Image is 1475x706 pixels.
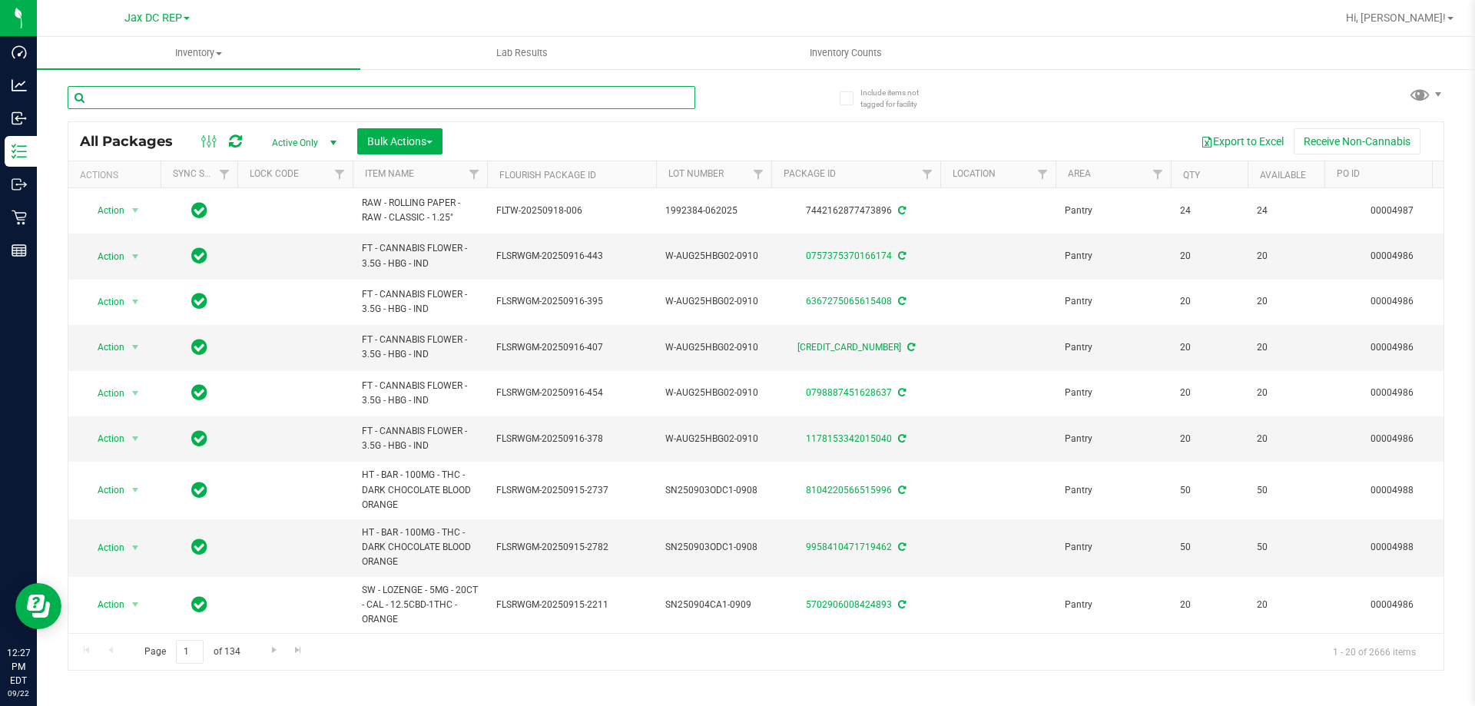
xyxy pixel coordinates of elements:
a: 00004986 [1371,250,1414,261]
span: Lab Results [476,46,568,60]
span: FLSRWGM-20250915-2737 [496,483,647,498]
a: 00004986 [1371,599,1414,610]
a: [CREDIT_CARD_NUMBER] [797,342,901,353]
inline-svg: Dashboard [12,45,27,60]
a: Lab Results [360,37,684,69]
span: 20 [1257,294,1315,309]
span: FLSRWGM-20250915-2211 [496,598,647,612]
span: Sync from Compliance System [896,205,906,216]
span: select [126,336,145,358]
span: Sync from Compliance System [905,342,915,353]
span: FLSRWGM-20250916-395 [496,294,647,309]
span: 20 [1180,340,1238,355]
span: select [126,383,145,404]
span: select [126,291,145,313]
a: Lock Code [250,168,299,179]
inline-svg: Reports [12,243,27,258]
span: 1992384-062025 [665,204,762,218]
input: 1 [176,640,204,664]
span: 50 [1180,483,1238,498]
span: 20 [1257,249,1315,264]
inline-svg: Outbound [12,177,27,192]
a: Flourish Package ID [499,170,596,181]
span: FLSRWGM-20250916-454 [496,386,647,400]
span: 24 [1257,204,1315,218]
span: Pantry [1065,204,1162,218]
span: 20 [1257,340,1315,355]
p: 12:27 PM EDT [7,646,30,688]
a: Available [1260,170,1306,181]
span: In Sync [191,536,207,558]
span: 20 [1180,598,1238,612]
span: SW - LOZENGE - 5MG - 20CT - CAL - 12.5CBD-1THC - ORANGE [362,583,478,628]
a: Item Name [365,168,414,179]
span: Pantry [1065,249,1162,264]
span: In Sync [191,428,207,449]
span: 50 [1257,483,1315,498]
span: select [126,479,145,501]
a: PO ID [1337,168,1360,179]
span: In Sync [191,245,207,267]
span: Hi, [PERSON_NAME]! [1346,12,1446,24]
span: W-AUG25HBG02-0910 [665,340,762,355]
a: 6367275065615408 [806,296,892,307]
span: 1 - 20 of 2666 items [1321,640,1428,663]
a: Go to the next page [263,640,285,661]
span: 20 [1257,598,1315,612]
span: HT - BAR - 100MG - THC - DARK CHOCOLATE BLOOD ORANGE [362,525,478,570]
span: 20 [1180,294,1238,309]
span: FLSRWGM-20250916-378 [496,432,647,446]
span: Pantry [1065,483,1162,498]
a: Area [1068,168,1091,179]
span: Inventory Counts [789,46,903,60]
a: Filter [327,161,353,187]
span: Pantry [1065,340,1162,355]
inline-svg: Analytics [12,78,27,93]
span: Action [84,428,125,449]
span: Sync from Compliance System [896,387,906,398]
a: 00004986 [1371,342,1414,353]
span: In Sync [191,290,207,312]
span: FLSRWGM-20250916-443 [496,249,647,264]
span: W-AUG25HBG02-0910 [665,249,762,264]
span: W-AUG25HBG02-0910 [665,386,762,400]
iframe: Resource center [15,583,61,629]
a: 00004986 [1371,296,1414,307]
span: FT - CANNABIS FLOWER - 3.5G - HBG - IND [362,287,478,317]
a: 00004986 [1371,433,1414,444]
a: Go to the last page [287,640,310,661]
a: 00004988 [1371,485,1414,496]
span: Sync from Compliance System [896,485,906,496]
span: Inventory [37,46,360,60]
a: 1178153342015040 [806,433,892,444]
span: 50 [1257,540,1315,555]
span: FT - CANNABIS FLOWER - 3.5G - HBG - IND [362,424,478,453]
a: Filter [746,161,771,187]
span: RAW - ROLLING PAPER - RAW - CLASSIC - 1.25" [362,196,478,225]
input: Search Package ID, Item Name, SKU, Lot or Part Number... [68,86,695,109]
a: Location [953,168,996,179]
span: SN250903ODC1-0908 [665,483,762,498]
span: Sync from Compliance System [896,433,906,444]
span: select [126,594,145,615]
button: Export to Excel [1191,128,1294,154]
span: FT - CANNABIS FLOWER - 3.5G - HBG - IND [362,241,478,270]
a: 0798887451628637 [806,387,892,398]
a: Package ID [784,168,836,179]
span: In Sync [191,594,207,615]
span: Pantry [1065,294,1162,309]
a: 8104220566515996 [806,485,892,496]
span: Pantry [1065,432,1162,446]
span: W-AUG25HBG02-0910 [665,294,762,309]
span: FT - CANNABIS FLOWER - 3.5G - HBG - IND [362,333,478,362]
span: In Sync [191,200,207,221]
span: All Packages [80,133,188,150]
span: In Sync [191,382,207,403]
span: 20 [1180,386,1238,400]
a: Lot Number [668,168,724,179]
span: select [126,200,145,221]
a: Inventory [37,37,360,69]
a: 00004986 [1371,387,1414,398]
a: 9958410471719462 [806,542,892,552]
span: Sync from Compliance System [896,250,906,261]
